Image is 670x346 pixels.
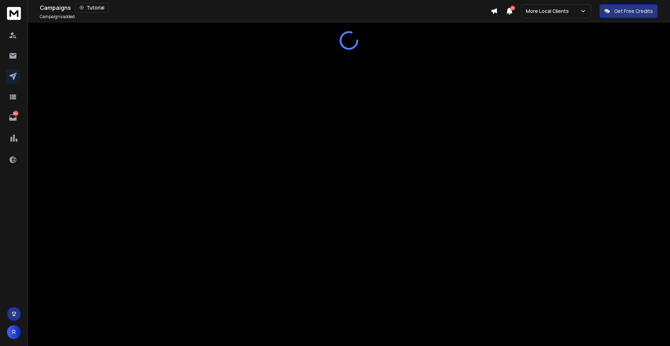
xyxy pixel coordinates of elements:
button: Get Free Credits [600,4,658,18]
p: 264 [13,111,18,116]
button: R [7,325,21,339]
button: Tutorial [75,3,109,13]
p: Get Free Credits [614,8,653,15]
p: More Local Clients [526,8,572,15]
div: Campaigns [40,3,491,13]
span: 25 [510,6,515,10]
p: Campaigns added [40,14,75,20]
a: 264 [6,111,20,125]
